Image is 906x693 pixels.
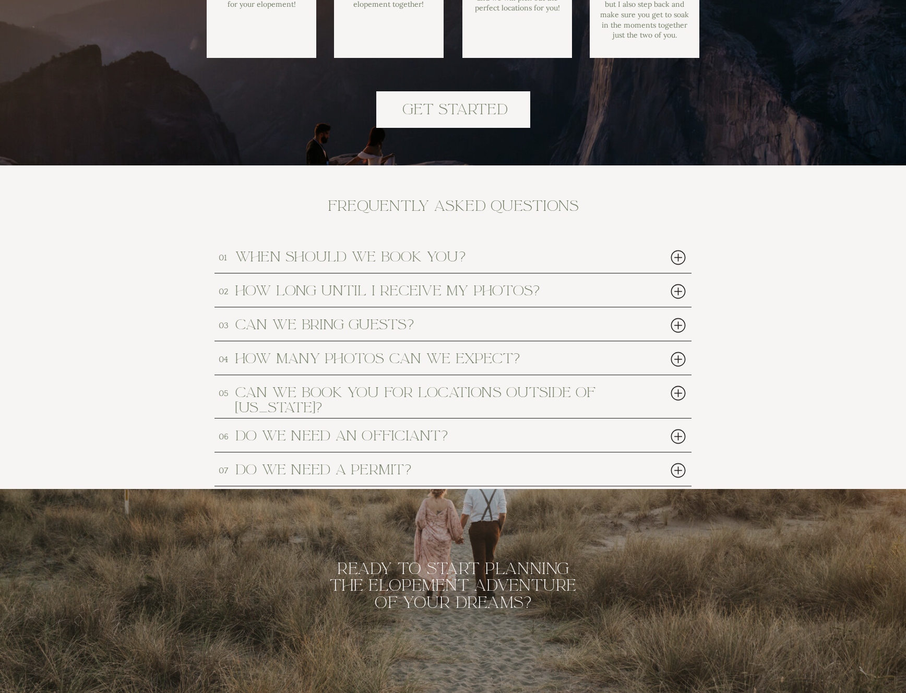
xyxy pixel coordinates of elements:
h2: when should we book you? [235,249,632,263]
h3: 04 [219,353,232,362]
h2: can we bring guests? [235,317,632,331]
h3: 03 [219,319,232,328]
h2: Ready to start planning the elopement adventure of your dreams? [327,560,579,617]
h3: 01 [219,252,232,260]
h2: can we book you for locations outside of [US_STATE]? [235,385,632,399]
h2: Frequently Asked Questions [318,198,589,222]
a: get started [391,102,519,117]
h2: How many photos can we expect? [235,351,632,365]
h3: 05 [219,387,232,396]
h2: do we need a permit? [235,462,632,476]
h3: 07 [219,464,232,473]
h2: how long until i receive my photos? [235,283,632,297]
h2: do we need an officiant? [235,428,632,442]
h3: 06 [219,431,232,439]
h3: 02 [219,285,232,294]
